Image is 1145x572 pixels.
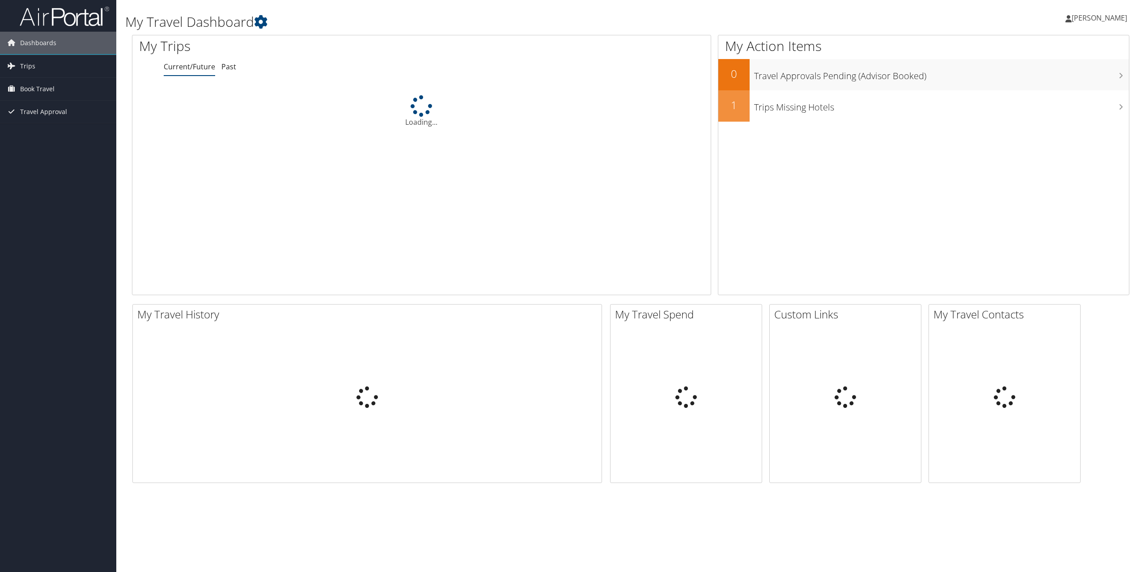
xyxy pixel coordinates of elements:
[125,13,799,31] h1: My Travel Dashboard
[164,62,215,72] a: Current/Future
[132,95,711,127] div: Loading...
[933,307,1080,322] h2: My Travel Contacts
[615,307,762,322] h2: My Travel Spend
[718,97,750,113] h2: 1
[137,307,602,322] h2: My Travel History
[718,37,1129,55] h1: My Action Items
[20,32,56,54] span: Dashboards
[20,6,109,27] img: airportal-logo.png
[20,101,67,123] span: Travel Approval
[20,55,35,77] span: Trips
[754,65,1129,82] h3: Travel Approvals Pending (Advisor Booked)
[718,66,750,81] h2: 0
[139,37,463,55] h1: My Trips
[221,62,236,72] a: Past
[774,307,921,322] h2: Custom Links
[718,90,1129,122] a: 1Trips Missing Hotels
[718,59,1129,90] a: 0Travel Approvals Pending (Advisor Booked)
[1072,13,1127,23] span: [PERSON_NAME]
[1065,4,1136,31] a: [PERSON_NAME]
[754,97,1129,114] h3: Trips Missing Hotels
[20,78,55,100] span: Book Travel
